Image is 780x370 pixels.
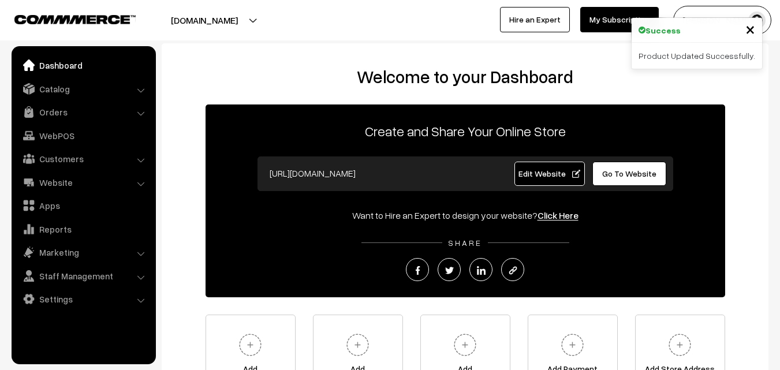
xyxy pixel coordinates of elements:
img: plus.svg [557,329,588,361]
a: Customers [14,148,152,169]
a: Orders [14,102,152,122]
a: Website [14,172,152,193]
a: Catalog [14,79,152,99]
a: Apps [14,195,152,216]
a: Staff Management [14,266,152,286]
button: [PERSON_NAME] [673,6,771,35]
img: plus.svg [449,329,481,361]
img: plus.svg [342,329,374,361]
a: My Subscription [580,7,659,32]
a: Hire an Expert [500,7,570,32]
a: Click Here [538,210,579,221]
img: plus.svg [234,329,266,361]
a: COMMMERCE [14,12,115,25]
strong: Success [645,24,681,36]
a: Settings [14,289,152,309]
div: Want to Hire an Expert to design your website? [206,208,725,222]
div: Product Updated Successfully. [632,43,762,69]
span: SHARE [442,238,488,248]
span: Go To Website [602,169,656,178]
a: Edit Website [514,162,585,186]
a: Marketing [14,242,152,263]
a: Dashboard [14,55,152,76]
img: COMMMERCE [14,15,136,24]
a: Reports [14,219,152,240]
h2: Welcome to your Dashboard [173,66,757,87]
a: Go To Website [592,162,667,186]
img: plus.svg [664,329,696,361]
span: Edit Website [518,169,580,178]
a: WebPOS [14,125,152,146]
p: Create and Share Your Online Store [206,121,725,141]
button: [DOMAIN_NAME] [130,6,278,35]
button: Close [745,20,755,38]
span: × [745,18,755,39]
img: user [748,12,766,29]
